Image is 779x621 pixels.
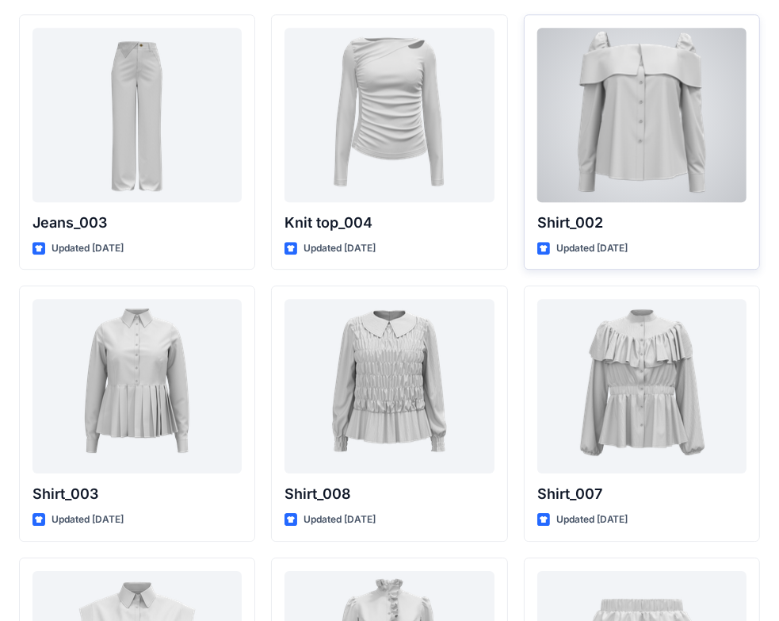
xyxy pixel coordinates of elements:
[52,240,124,257] p: Updated [DATE]
[284,483,494,505] p: Shirt_008
[537,299,747,473] a: Shirt_007
[556,240,628,257] p: Updated [DATE]
[32,212,242,234] p: Jeans_003
[537,28,747,202] a: Shirt_002
[304,240,376,257] p: Updated [DATE]
[32,299,242,473] a: Shirt_003
[537,483,747,505] p: Shirt_007
[537,212,747,234] p: Shirt_002
[556,512,628,528] p: Updated [DATE]
[304,512,376,528] p: Updated [DATE]
[284,28,494,202] a: Knit top_004
[284,299,494,473] a: Shirt_008
[32,28,242,202] a: Jeans_003
[32,483,242,505] p: Shirt_003
[52,512,124,528] p: Updated [DATE]
[284,212,494,234] p: Knit top_004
